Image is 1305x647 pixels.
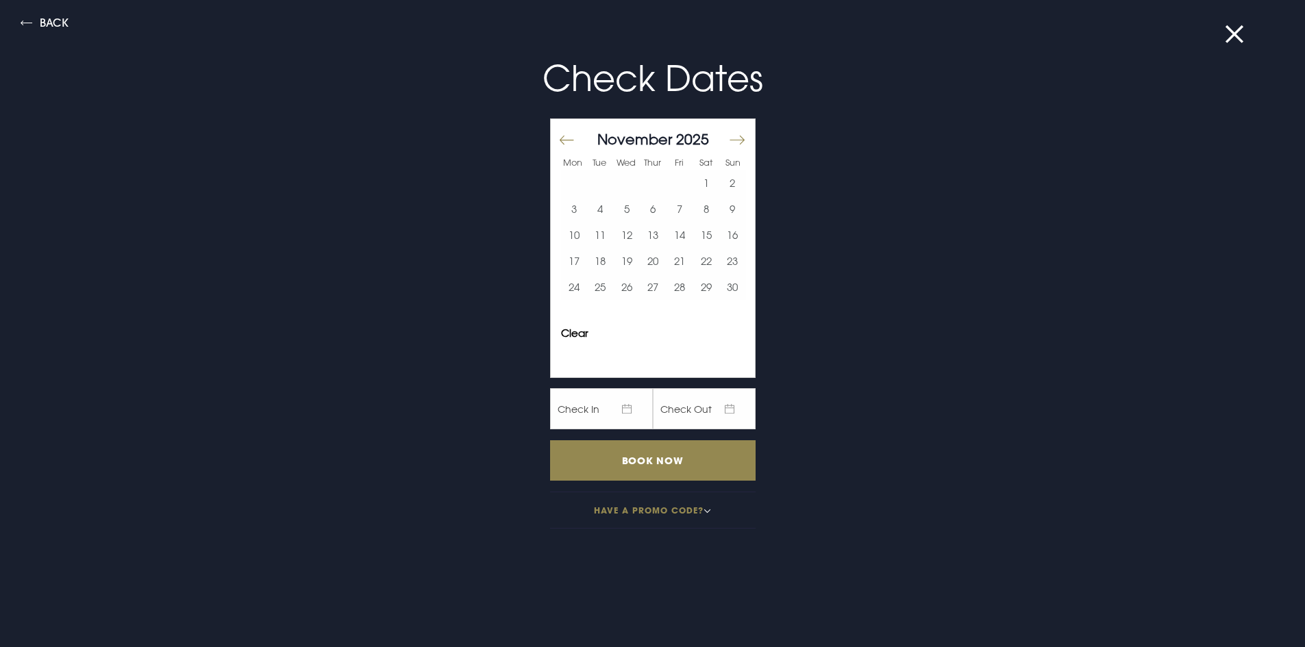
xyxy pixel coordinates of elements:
[21,17,69,33] button: Back
[550,388,653,429] span: Check In
[640,248,667,274] td: Choose Thursday, November 20, 2025 as your start date.
[728,126,745,155] button: Move forward to switch to the next month.
[550,492,756,529] button: Have a promo code?
[640,196,667,222] td: Choose Thursday, November 6, 2025 as your start date.
[640,222,667,248] button: 13
[640,274,667,300] button: 27
[653,388,756,429] span: Check Out
[719,222,746,248] button: 16
[719,170,746,196] button: 2
[561,248,588,274] td: Choose Monday, November 17, 2025 as your start date.
[693,170,719,196] td: Choose Saturday, November 1, 2025 as your start date.
[719,248,746,274] td: Choose Sunday, November 23, 2025 as your start date.
[614,248,641,274] button: 19
[693,274,719,300] td: Choose Saturday, November 29, 2025 as your start date.
[719,196,746,222] button: 9
[676,130,709,148] span: 2025
[640,222,667,248] td: Choose Thursday, November 13, 2025 as your start date.
[719,222,746,248] td: Choose Sunday, November 16, 2025 as your start date.
[561,328,588,338] button: Clear
[719,274,746,300] td: Choose Sunday, November 30, 2025 as your start date.
[550,440,756,481] input: Book Now
[561,274,588,300] td: Choose Monday, November 24, 2025 as your start date.
[561,196,588,222] button: 3
[597,130,672,148] span: November
[561,222,588,248] button: 10
[587,248,614,274] button: 18
[640,248,667,274] button: 20
[587,222,614,248] button: 11
[587,222,614,248] td: Choose Tuesday, November 11, 2025 as your start date.
[640,274,667,300] td: Choose Thursday, November 27, 2025 as your start date.
[614,274,641,300] button: 26
[667,222,693,248] td: Choose Friday, November 14, 2025 as your start date.
[587,196,614,222] button: 4
[614,196,641,222] td: Choose Wednesday, November 5, 2025 as your start date.
[719,248,746,274] button: 23
[614,274,641,300] td: Choose Wednesday, November 26, 2025 as your start date.
[327,52,979,105] p: Check Dates
[693,196,719,222] td: Choose Saturday, November 8, 2025 as your start date.
[667,222,693,248] button: 14
[719,274,746,300] button: 30
[561,222,588,248] td: Choose Monday, November 10, 2025 as your start date.
[614,222,641,248] button: 12
[561,274,588,300] button: 24
[667,274,693,300] td: Choose Friday, November 28, 2025 as your start date.
[587,248,614,274] td: Choose Tuesday, November 18, 2025 as your start date.
[667,248,693,274] td: Choose Friday, November 21, 2025 as your start date.
[587,196,614,222] td: Choose Tuesday, November 4, 2025 as your start date.
[640,196,667,222] button: 6
[587,274,614,300] td: Choose Tuesday, November 25, 2025 as your start date.
[561,196,588,222] td: Choose Monday, November 3, 2025 as your start date.
[667,248,693,274] button: 21
[693,222,719,248] td: Choose Saturday, November 15, 2025 as your start date.
[693,248,719,274] td: Choose Saturday, November 22, 2025 as your start date.
[667,274,693,300] button: 28
[693,222,719,248] button: 15
[561,248,588,274] button: 17
[693,170,719,196] button: 1
[693,274,719,300] button: 29
[614,222,641,248] td: Choose Wednesday, November 12, 2025 as your start date.
[558,126,575,155] button: Move backward to switch to the previous month.
[614,248,641,274] td: Choose Wednesday, November 19, 2025 as your start date.
[719,170,746,196] td: Choose Sunday, November 2, 2025 as your start date.
[693,248,719,274] button: 22
[667,196,693,222] button: 7
[667,196,693,222] td: Choose Friday, November 7, 2025 as your start date.
[719,196,746,222] td: Choose Sunday, November 9, 2025 as your start date.
[693,196,719,222] button: 8
[614,196,641,222] button: 5
[587,274,614,300] button: 25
